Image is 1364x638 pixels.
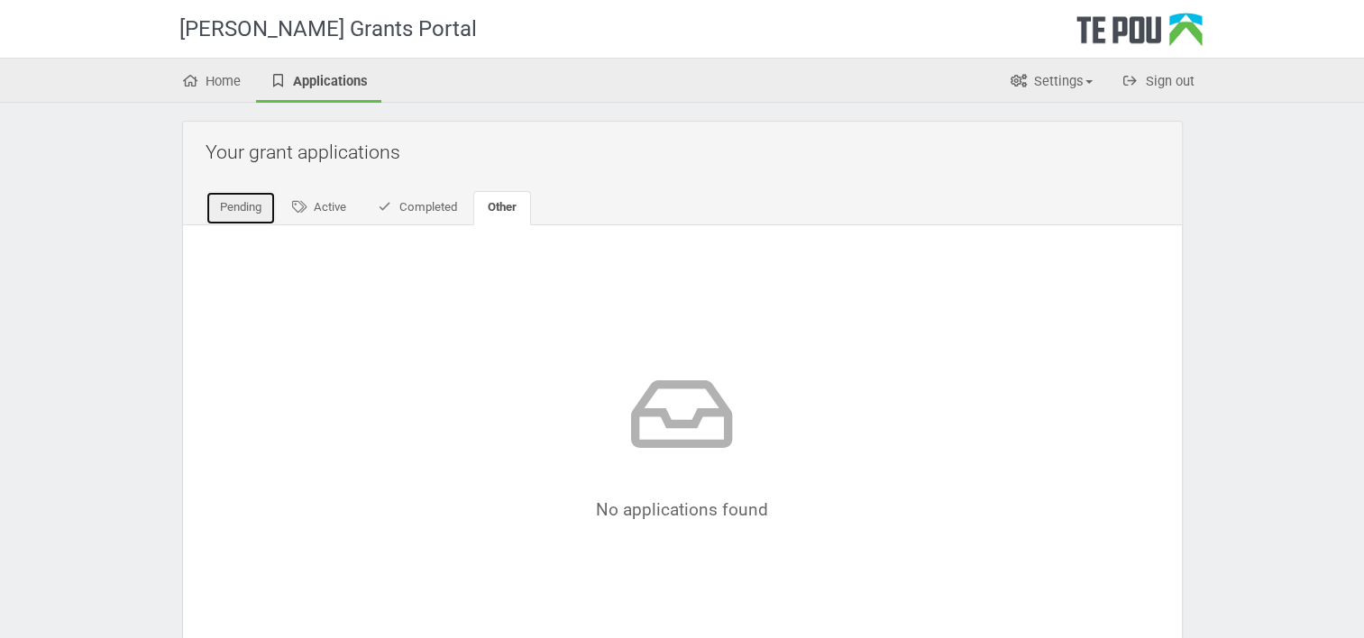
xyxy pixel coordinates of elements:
[256,63,381,103] a: Applications
[206,191,276,225] a: Pending
[997,63,1106,103] a: Settings
[260,369,1105,519] div: No applications found
[1076,13,1203,58] div: Te Pou Logo
[206,131,1168,173] h2: Your grant applications
[473,191,531,225] a: Other
[278,191,362,225] a: Active
[362,191,471,225] a: Completed
[1108,63,1207,103] a: Sign out
[169,63,254,103] a: Home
